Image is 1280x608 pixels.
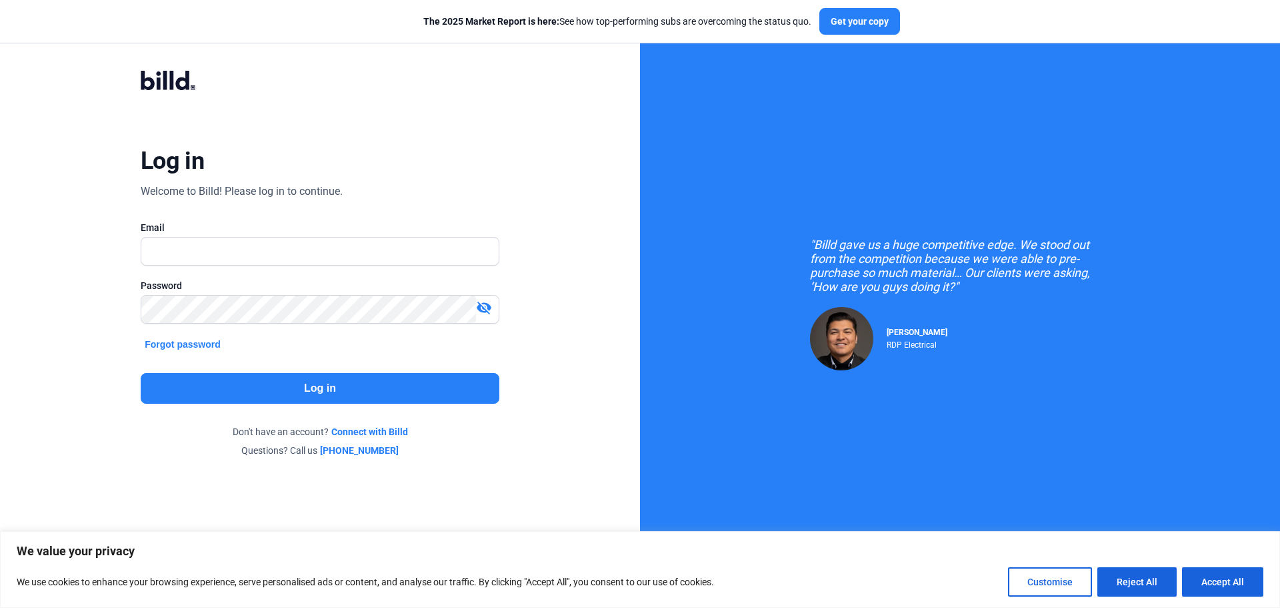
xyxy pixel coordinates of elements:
a: Connect with Billd [331,425,408,438]
mat-icon: visibility_off [476,300,492,316]
img: Raul Pacheco [810,307,873,370]
button: Reject All [1097,567,1177,597]
span: [PERSON_NAME] [887,328,947,337]
div: Questions? Call us [141,444,499,457]
div: Email [141,221,499,234]
div: Log in [141,146,204,176]
p: We use cookies to enhance your browsing experience, serve personalised ads or content, and analys... [17,574,714,590]
div: Password [141,279,499,292]
div: Don't have an account? [141,425,499,438]
button: Accept All [1182,567,1263,597]
div: RDP Electrical [887,337,947,350]
button: Customise [1008,567,1092,597]
button: Get your copy [819,8,900,35]
div: Welcome to Billd! Please log in to continue. [141,184,343,200]
button: Forgot password [141,337,225,352]
button: Log in [141,373,499,404]
span: The 2025 Market Report is here: [423,16,559,27]
a: [PHONE_NUMBER] [320,444,399,457]
div: "Billd gave us a huge competitive edge. We stood out from the competition because we were able to... [810,238,1110,294]
div: See how top-performing subs are overcoming the status quo. [423,15,811,28]
p: We value your privacy [17,543,1263,559]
